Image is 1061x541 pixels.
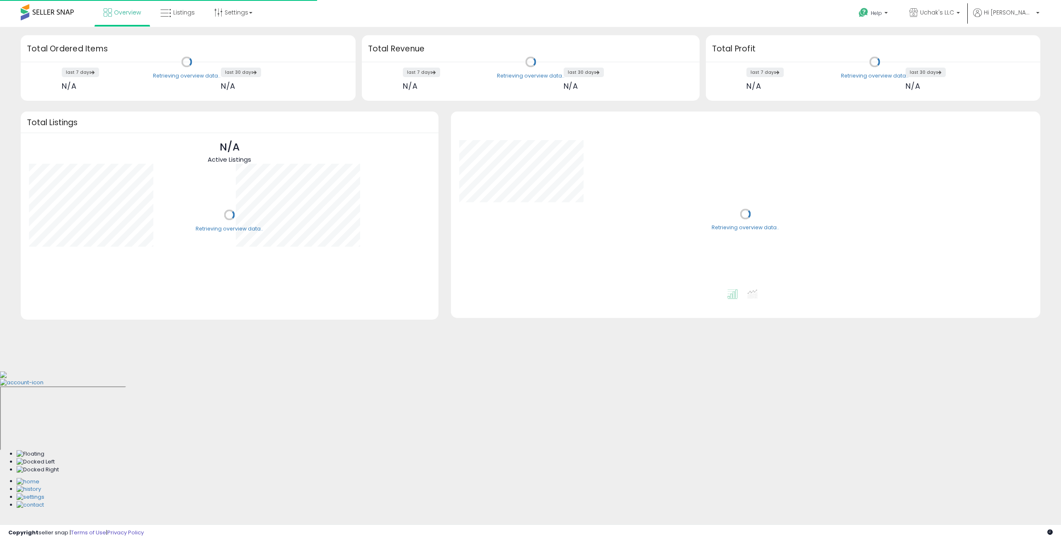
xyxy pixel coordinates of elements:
[196,225,263,233] div: Retrieving overview data..
[984,8,1034,17] span: Hi [PERSON_NAME]
[17,466,59,474] img: Docked Right
[17,478,39,486] img: Home
[17,501,44,509] img: Contact
[920,8,954,17] span: Uchak's LLC
[497,72,564,80] div: Retrieving overview data..
[153,72,220,80] div: Retrieving overview data..
[17,485,41,493] img: History
[17,450,44,458] img: Floating
[871,10,882,17] span: Help
[841,72,908,80] div: Retrieving overview data..
[17,458,55,466] img: Docked Left
[173,8,195,17] span: Listings
[712,224,779,232] div: Retrieving overview data..
[17,493,44,501] img: Settings
[114,8,141,17] span: Overview
[852,1,896,27] a: Help
[973,8,1039,27] a: Hi [PERSON_NAME]
[858,7,869,18] i: Get Help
